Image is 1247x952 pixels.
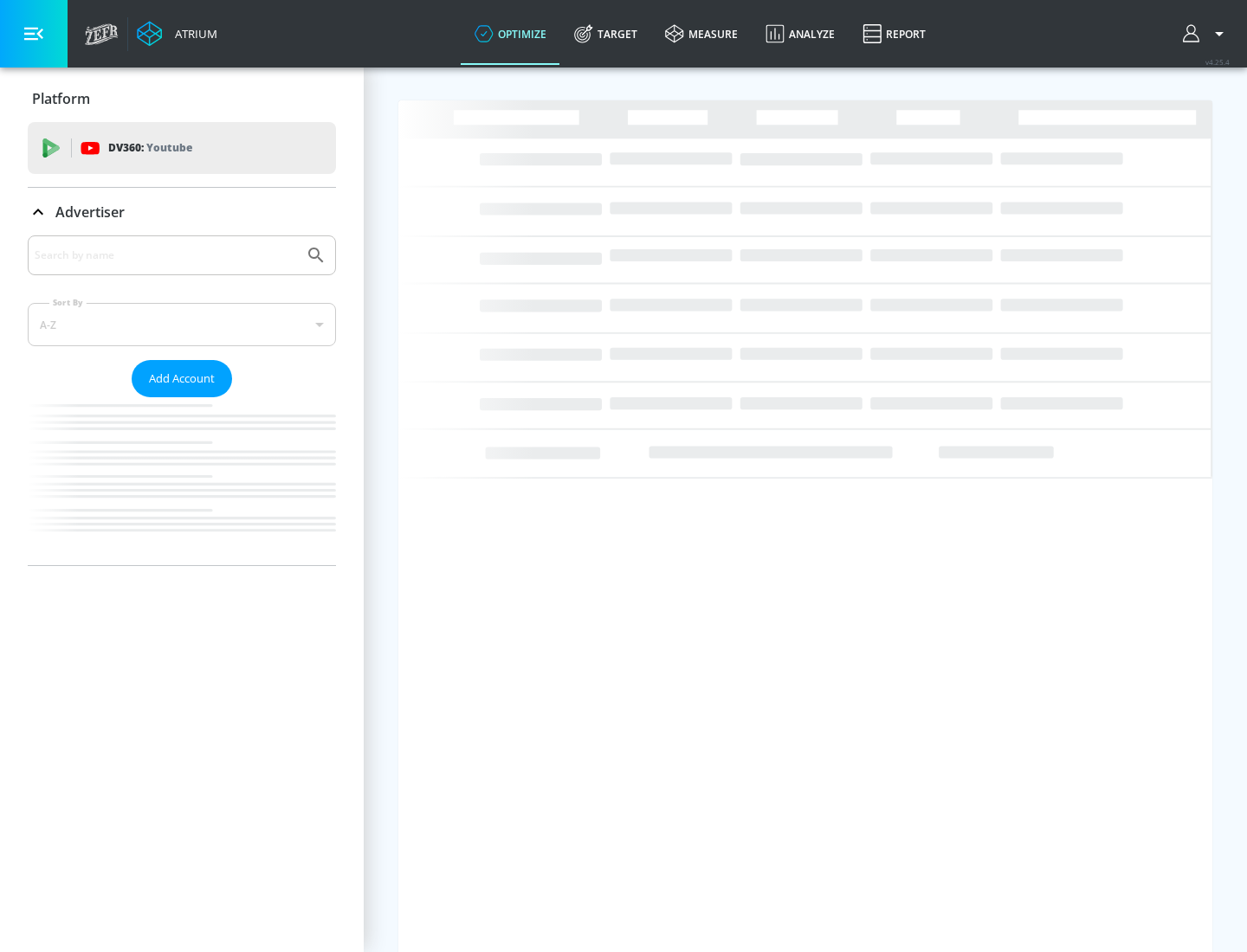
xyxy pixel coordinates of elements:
div: A-Z [28,303,336,346]
p: Advertiser [55,203,125,222]
div: DV360: Youtube [28,122,336,174]
a: Target [560,3,651,65]
p: Platform [32,89,90,108]
p: Youtube [146,138,192,157]
a: Analyze [752,3,849,65]
input: Search by name [35,244,297,267]
a: measure [651,3,752,65]
span: Add Account [149,369,215,389]
button: Add Account [132,360,232,397]
div: Platform [28,74,336,123]
span: v 4.25.4 [1205,57,1230,67]
a: optimize [461,3,560,65]
a: Report [849,3,940,65]
div: Advertiser [28,235,336,565]
div: Advertiser [28,188,336,236]
label: Sort By [49,297,87,308]
div: Atrium [168,26,217,42]
nav: list of Advertiser [28,397,336,565]
a: Atrium [137,21,217,47]
p: DV360: [108,138,192,158]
